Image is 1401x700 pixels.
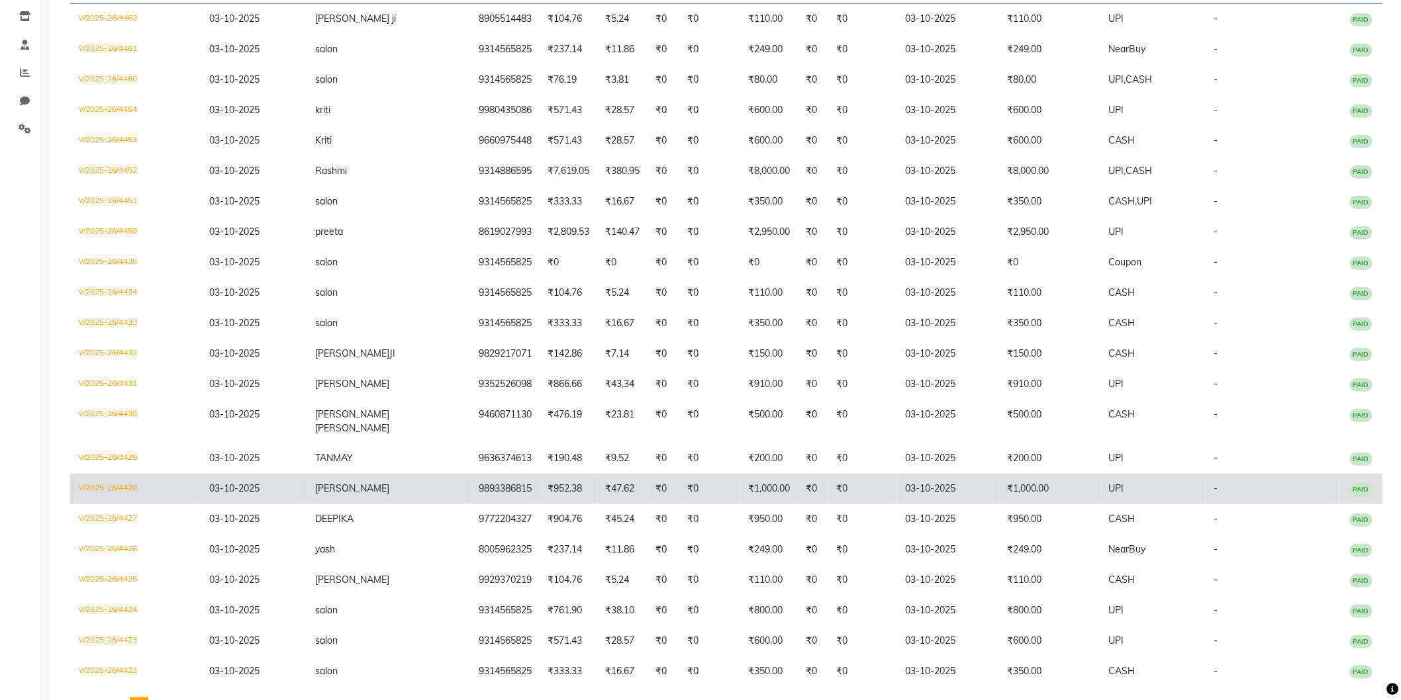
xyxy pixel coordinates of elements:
td: ₹350.00 [740,308,798,339]
span: kriti [315,104,330,116]
td: ₹0 [648,278,679,308]
td: ₹0 [798,247,828,278]
td: 9314565825 [471,187,540,217]
td: ₹0 [798,474,828,504]
span: - [1214,73,1218,85]
td: ₹0 [648,308,679,339]
span: CASH [1109,317,1135,329]
td: ₹0 [740,247,798,278]
td: ₹5.24 [597,278,648,308]
span: NearBuy [1109,543,1146,555]
span: - [1214,13,1218,24]
td: 9314565825 [471,278,540,308]
td: ₹0 [828,247,897,278]
td: ₹104.76 [540,4,597,35]
span: 03-10-2025 [209,347,260,359]
span: PAID [1350,318,1373,331]
td: ₹0 [679,156,740,187]
td: ₹104.76 [540,565,597,595]
td: V/2025-26/4429 [70,443,201,474]
span: PAID [1350,378,1373,392]
td: ₹0 [798,535,828,565]
td: ₹2,950.00 [999,217,1101,247]
td: ₹0 [828,34,897,65]
td: ₹1,000.00 [999,474,1101,504]
span: - [1214,134,1218,146]
td: 9772204327 [471,504,540,535]
td: V/2025-26/4428 [70,474,201,504]
td: V/2025-26/4451 [70,187,201,217]
td: ₹0 [648,339,679,369]
td: ₹0 [798,369,828,400]
td: V/2025-26/4426 [70,535,201,565]
td: ₹0 [828,278,897,308]
td: ₹80.00 [999,65,1101,95]
td: 9636374613 [471,443,540,474]
span: PAID [1350,544,1373,557]
td: 03-10-2025 [897,65,999,95]
td: ₹142.86 [540,339,597,369]
td: 8619027993 [471,217,540,247]
td: ₹0 [798,126,828,156]
span: - [1214,482,1218,494]
span: 03-10-2025 [209,104,260,116]
td: V/2025-26/4452 [70,156,201,187]
span: [PERSON_NAME] [315,422,389,434]
span: [PERSON_NAME] [315,378,389,390]
td: ₹0 [648,474,679,504]
span: 03-10-2025 [209,195,260,207]
span: UPI [1109,482,1124,494]
span: NearBuy [1109,43,1146,55]
span: PAID [1350,483,1373,496]
td: ₹8,000.00 [999,156,1101,187]
span: PAID [1350,74,1373,87]
td: ₹0 [798,34,828,65]
span: PAID [1350,287,1373,300]
span: PAID [1350,453,1373,466]
span: 03-10-2025 [209,226,260,238]
td: ₹0 [828,308,897,339]
td: ₹0 [679,217,740,247]
td: ₹0 [648,65,679,95]
span: - [1214,378,1218,390]
td: ₹0 [798,308,828,339]
td: ₹76.19 [540,65,597,95]
td: ₹249.00 [740,34,798,65]
span: 03-10-2025 [209,378,260,390]
td: ₹80.00 [740,65,798,95]
td: ₹0 [679,308,740,339]
span: UPI [1109,13,1124,24]
td: ₹333.33 [540,308,597,339]
td: 9314565825 [471,308,540,339]
td: 03-10-2025 [897,443,999,474]
td: ₹11.86 [597,535,648,565]
td: ₹0 [648,247,679,278]
span: 03-10-2025 [209,452,260,464]
td: 9352526098 [471,369,540,400]
td: ₹910.00 [999,369,1101,400]
td: V/2025-26/4430 [70,400,201,443]
span: - [1214,256,1218,268]
td: V/2025-26/4425 [70,565,201,595]
span: PAID [1350,196,1373,209]
td: ₹350.00 [740,187,798,217]
span: 03-10-2025 [209,513,260,525]
span: - [1214,226,1218,238]
td: ₹0 [798,443,828,474]
td: ₹0 [679,565,740,595]
td: ₹0 [648,126,679,156]
td: ₹150.00 [740,339,798,369]
span: PAID [1350,513,1373,527]
td: 03-10-2025 [897,339,999,369]
td: 9660975448 [471,126,540,156]
span: CASH [1126,73,1153,85]
span: CASH [1109,286,1135,298]
td: 03-10-2025 [897,34,999,65]
span: 03-10-2025 [209,543,260,555]
span: salon [315,195,338,207]
span: CASH [1109,513,1135,525]
td: ₹200.00 [999,443,1101,474]
td: ₹0 [798,95,828,126]
td: 9829217071 [471,339,540,369]
span: preeta [315,226,343,238]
